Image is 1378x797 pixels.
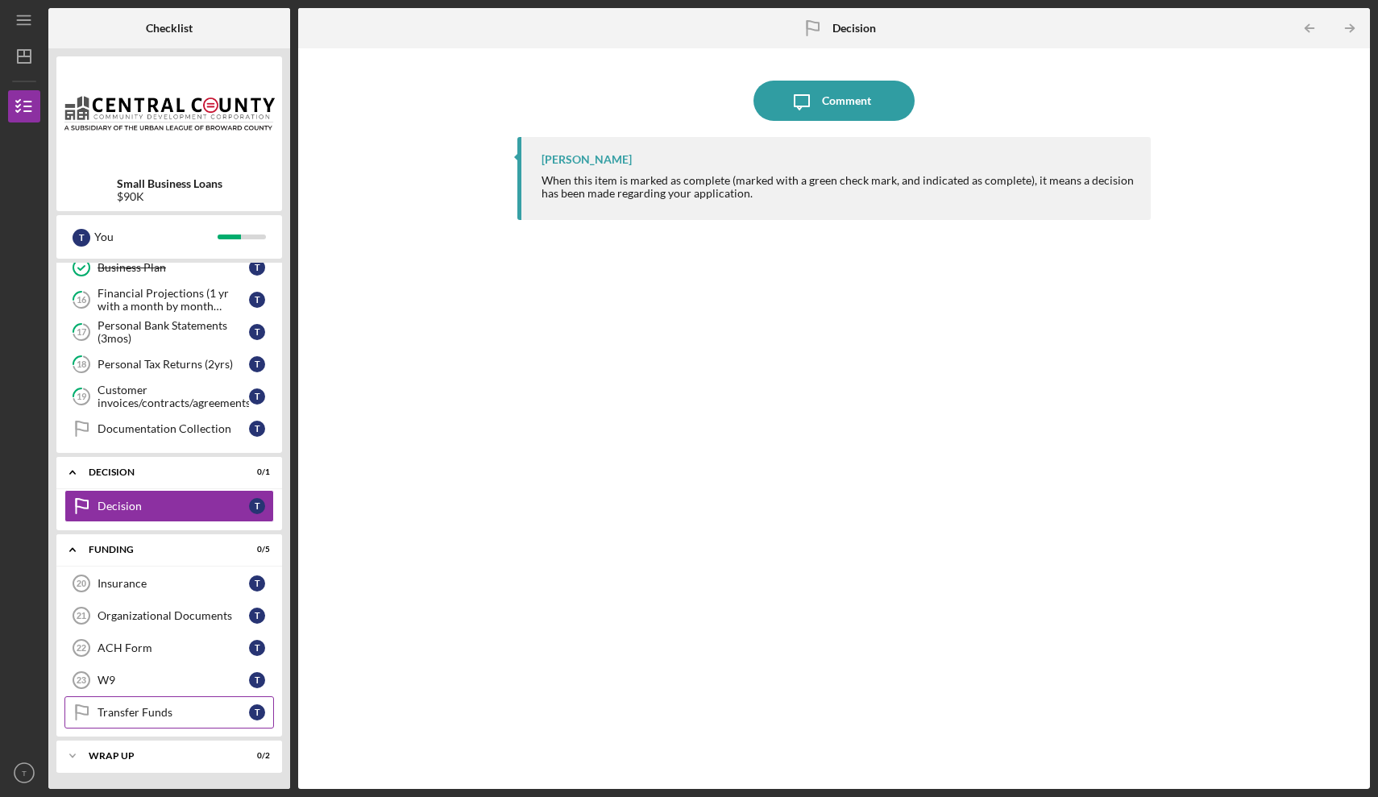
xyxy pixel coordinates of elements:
[22,769,27,778] text: T
[77,675,86,685] tspan: 23
[64,251,274,284] a: Business PlanT
[98,706,249,719] div: Transfer Funds
[249,421,265,437] div: T
[98,319,249,345] div: Personal Bank Statements (3mos)
[89,751,230,761] div: Wrap up
[73,229,90,247] div: T
[98,674,249,687] div: W9
[64,380,274,413] a: 19Customer invoices/contracts/agreementsT
[98,261,249,274] div: Business Plan
[249,704,265,720] div: T
[64,348,274,380] a: 18Personal Tax Returns (2yrs)T
[64,316,274,348] a: 17Personal Bank Statements (3mos)T
[822,81,871,121] div: Comment
[249,324,265,340] div: T
[64,413,274,445] a: Documentation CollectionT
[98,641,249,654] div: ACH Form
[8,757,40,789] button: T
[64,632,274,664] a: 22ACH FormT
[89,467,230,477] div: Decision
[98,358,249,371] div: Personal Tax Returns (2yrs)
[241,751,270,761] div: 0 / 2
[98,609,249,622] div: Organizational Documents
[98,422,249,435] div: Documentation Collection
[98,500,249,513] div: Decision
[77,295,87,305] tspan: 16
[77,327,87,338] tspan: 17
[146,22,193,35] b: Checklist
[542,174,1135,200] div: When this item is marked as complete (marked with a green check mark, and indicated as complete),...
[77,643,86,653] tspan: 22
[56,64,282,161] img: Product logo
[249,388,265,405] div: T
[64,696,274,729] a: Transfer FundsT
[77,392,87,402] tspan: 19
[64,490,274,522] a: DecisionT
[98,384,249,409] div: Customer invoices/contracts/agreements
[753,81,915,121] button: Comment
[249,259,265,276] div: T
[832,22,876,35] b: Decision
[98,287,249,313] div: Financial Projections (1 yr with a month by month breakdown)
[64,600,274,632] a: 21Organizational DocumentsT
[249,498,265,514] div: T
[542,153,632,166] div: [PERSON_NAME]
[77,359,86,370] tspan: 18
[89,545,230,554] div: Funding
[249,292,265,308] div: T
[64,284,274,316] a: 16Financial Projections (1 yr with a month by month breakdown)T
[64,567,274,600] a: 20InsuranceT
[94,223,218,251] div: You
[249,575,265,592] div: T
[249,608,265,624] div: T
[98,577,249,590] div: Insurance
[249,672,265,688] div: T
[249,356,265,372] div: T
[249,640,265,656] div: T
[117,190,222,203] div: $90K
[77,611,86,621] tspan: 21
[64,664,274,696] a: 23W9T
[77,579,86,588] tspan: 20
[241,545,270,554] div: 0 / 5
[117,177,222,190] b: Small Business Loans
[241,467,270,477] div: 0 / 1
